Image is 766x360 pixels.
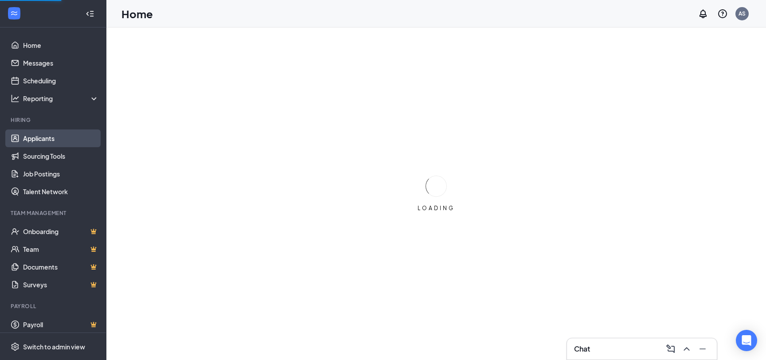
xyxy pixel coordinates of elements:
svg: ComposeMessage [665,344,676,354]
svg: WorkstreamLogo [10,9,19,18]
div: Payroll [11,302,97,310]
button: ComposeMessage [664,342,678,356]
div: LOADING [414,204,458,212]
a: Home [23,36,99,54]
a: Scheduling [23,72,99,90]
svg: Notifications [698,8,708,19]
a: TeamCrown [23,240,99,258]
button: ChevronUp [680,342,694,356]
svg: Analysis [11,94,20,103]
a: Sourcing Tools [23,147,99,165]
svg: Collapse [86,9,94,18]
svg: Minimize [697,344,708,354]
a: PayrollCrown [23,316,99,333]
a: SurveysCrown [23,276,99,293]
div: Switch to admin view [23,342,85,351]
div: Open Intercom Messenger [736,330,757,351]
button: Minimize [696,342,710,356]
h1: Home [121,6,153,21]
svg: Settings [11,342,20,351]
div: Hiring [11,116,97,124]
h3: Chat [574,344,590,354]
a: Messages [23,54,99,72]
a: Talent Network [23,183,99,200]
a: DocumentsCrown [23,258,99,276]
svg: QuestionInfo [717,8,728,19]
div: Reporting [23,94,99,103]
div: AS [739,10,746,17]
a: Applicants [23,129,99,147]
svg: ChevronUp [681,344,692,354]
a: OnboardingCrown [23,223,99,240]
a: Job Postings [23,165,99,183]
div: Team Management [11,209,97,217]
